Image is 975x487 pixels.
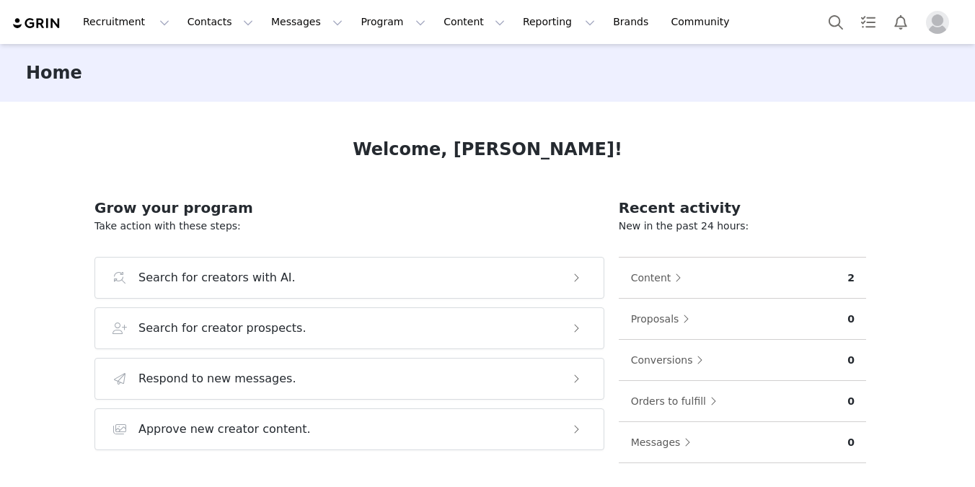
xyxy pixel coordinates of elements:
h3: Home [26,60,82,86]
h3: Respond to new messages. [138,370,296,387]
a: Brands [604,6,661,38]
h3: Approve new creator content. [138,421,311,438]
button: Proposals [630,307,697,330]
button: Reporting [514,6,604,38]
button: Notifications [885,6,917,38]
button: Search for creators with AI. [94,257,604,299]
button: Profile [917,11,963,34]
button: Search for creator prospects. [94,307,604,349]
h3: Search for creators with AI. [138,269,296,286]
button: Messages [630,431,699,454]
button: Messages [262,6,351,38]
h2: Grow your program [94,197,604,219]
p: 0 [847,394,855,409]
h1: Welcome, [PERSON_NAME]! [353,136,622,162]
button: Search [820,6,852,38]
button: Orders to fulfill [630,390,724,413]
button: Contacts [179,6,262,38]
button: Content [435,6,513,38]
button: Conversions [630,348,711,372]
a: Community [663,6,745,38]
h3: Search for creator prospects. [138,320,306,337]
img: placeholder-profile.jpg [926,11,949,34]
p: 0 [847,435,855,450]
p: 0 [847,353,855,368]
h2: Recent activity [619,197,866,219]
p: Take action with these steps: [94,219,604,234]
button: Respond to new messages. [94,358,604,400]
button: Content [630,266,689,289]
p: 0 [847,312,855,327]
a: Tasks [852,6,884,38]
p: 2 [847,271,855,286]
button: Recruitment [74,6,178,38]
p: New in the past 24 hours: [619,219,866,234]
img: grin logo [12,17,62,30]
button: Approve new creator content. [94,408,604,450]
button: Program [352,6,434,38]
